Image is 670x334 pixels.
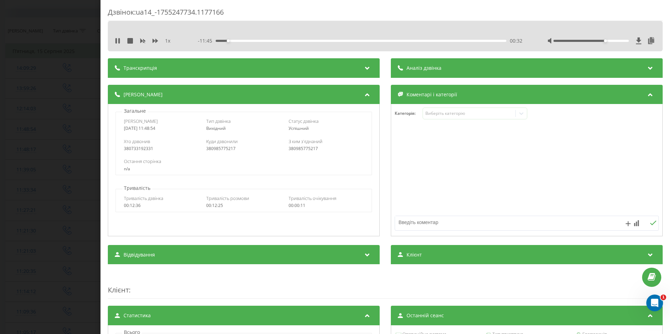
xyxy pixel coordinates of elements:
[289,195,336,201] span: Тривалість очікування
[206,125,226,131] span: Вихідний
[124,126,199,131] div: [DATE] 11:48:54
[122,107,148,114] p: Загальне
[122,185,152,192] p: Тривалість
[165,37,170,44] span: 1 x
[124,158,161,164] span: Остання сторінка
[124,203,199,208] div: 00:12:36
[206,138,238,144] span: Куди дзвонили
[289,146,364,151] div: 380985775217
[108,271,663,299] div: :
[407,65,441,72] span: Аналіз дзвінка
[108,7,663,21] div: Дзвінок : ua14_-1755247734.1177166
[124,65,157,72] span: Транскрипція
[124,251,155,258] span: Відвідування
[124,166,363,171] div: n/a
[124,138,150,144] span: Хто дзвонив
[124,91,163,98] span: [PERSON_NAME]
[289,203,364,208] div: 00:00:11
[407,312,444,319] span: Останній сеанс
[407,91,457,98] span: Коментарі і категорії
[289,125,309,131] span: Успішний
[510,37,522,44] span: 00:32
[206,146,281,151] div: 380985775217
[124,195,163,201] span: Тривалість дзвінка
[124,146,199,151] div: 380733192331
[206,203,281,208] div: 00:12:25
[124,118,158,124] span: [PERSON_NAME]
[646,295,663,311] iframe: Intercom live chat
[661,295,666,300] span: 1
[604,39,607,42] div: Accessibility label
[227,39,230,42] div: Accessibility label
[198,37,216,44] span: - 11:45
[108,285,129,295] span: Клієнт
[124,312,151,319] span: Статистика
[289,138,322,144] span: З ким з'єднаний
[407,251,422,258] span: Клієнт
[395,111,423,116] h4: Категорія :
[425,111,513,116] div: Виберіть категорію
[206,195,249,201] span: Тривалість розмови
[289,118,319,124] span: Статус дзвінка
[206,118,231,124] span: Тип дзвінка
